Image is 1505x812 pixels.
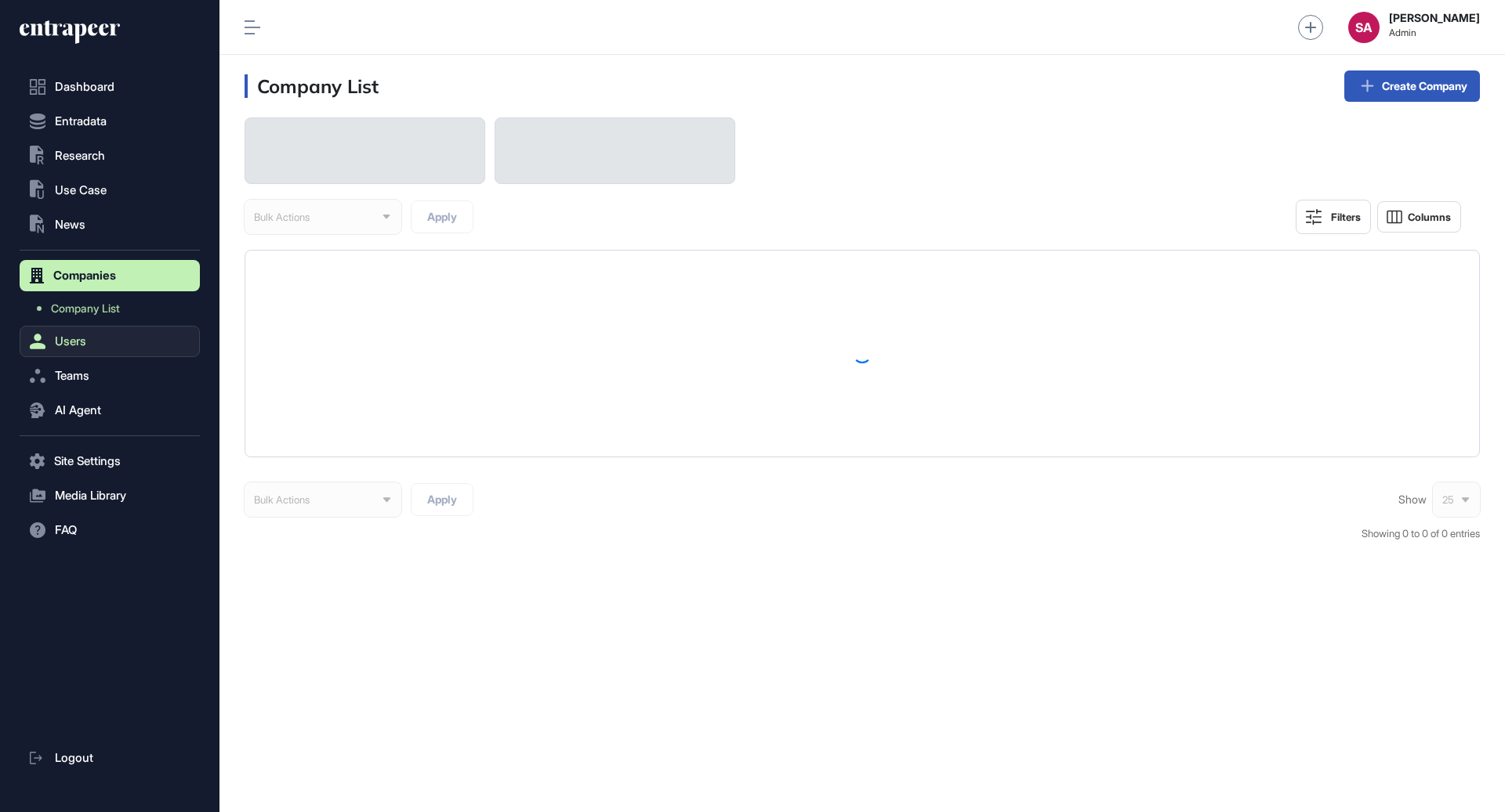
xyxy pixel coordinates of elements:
button: FAQ [20,514,200,546]
button: Columns [1377,201,1461,233]
span: Show [1398,493,1427,506]
span: AI Agent [55,404,101,417]
button: SA [1348,12,1380,43]
button: News [20,209,200,240]
span: Logout [55,752,93,764]
button: Use Case [20,175,200,206]
strong: [PERSON_NAME] [1389,12,1480,24]
span: Dashboard [55,81,114,93]
h3: Company List [245,74,379,98]
span: Users [55,335,86,348]
span: Use Case [55,184,107,197]
a: Logout [20,742,200,774]
button: AI Agent [20,395,200,426]
button: Media Library [20,480,200,511]
button: Teams [20,360,200,392]
span: Companies [53,269,116,282]
div: Filters [1331,211,1361,223]
span: Admin [1389,27,1480,38]
span: Company List [51,302,120,315]
div: Showing 0 to 0 of 0 entries [1362,526,1480,542]
a: Create Company [1344,70,1480,102]
span: Media Library [55,489,126,502]
button: Filters [1296,200,1371,234]
span: Entradata [55,115,107,128]
a: Dashboard [20,71,200,103]
span: Research [55,150,105,162]
span: Columns [1408,211,1451,223]
span: FAQ [55,524,77,536]
span: Site Settings [54,455,121,467]
button: Entradata [20,106,200,137]
button: Companies [20,260,200,291]
span: News [55,218,85,231]
a: Company List [27,294,200,323]
button: Users [20,326,200,357]
button: Research [20,140,200,171]
button: Site Settings [20,446,200,477]
span: Teams [55,370,89,382]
